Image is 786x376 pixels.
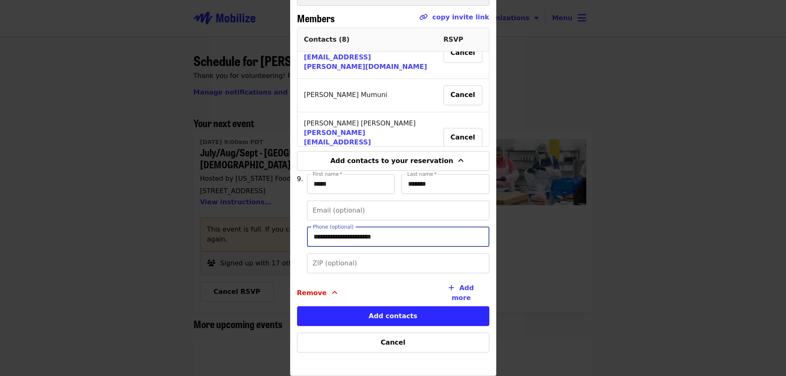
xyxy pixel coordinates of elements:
button: Add contacts [297,306,489,326]
input: Phone (optional) [307,227,489,247]
a: copy invite link [432,13,489,21]
button: Cancel [297,333,489,352]
td: [PERSON_NAME] [PERSON_NAME] [297,112,437,164]
button: Remove [297,280,338,306]
th: Contacts ( 8 ) [297,28,437,52]
button: Add more [425,280,489,306]
button: Cancel [444,43,482,63]
button: Cancel [444,85,482,105]
input: Last name [401,174,489,194]
span: Members [297,11,335,25]
i: link icon [419,13,427,21]
span: Remove [297,288,327,298]
a: [PERSON_NAME][EMAIL_ADDRESS][PERSON_NAME][DOMAIN_NAME] [304,129,427,156]
td: [PERSON_NAME] Shepherd [297,27,437,79]
i: plus icon [448,284,454,292]
label: First name [313,172,342,177]
i: angle-up icon [458,157,464,165]
button: Add contacts to your reservation [297,151,489,171]
span: Add contacts to your reservation [330,157,453,165]
input: First name [307,174,395,194]
span: Add more [452,284,474,302]
a: [PERSON_NAME][EMAIL_ADDRESS][PERSON_NAME][DOMAIN_NAME] [304,44,427,71]
input: Email (optional) [307,201,489,220]
span: Click to copy link! [419,12,489,28]
th: RSVP [437,28,489,52]
label: Last name [407,172,437,177]
i: angle-up icon [332,289,338,297]
label: Phone (optional) [313,225,354,229]
button: Cancel [444,128,482,148]
td: [PERSON_NAME] Mumuni [297,79,437,112]
input: ZIP (optional) [307,253,489,273]
span: 9. [297,175,303,183]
